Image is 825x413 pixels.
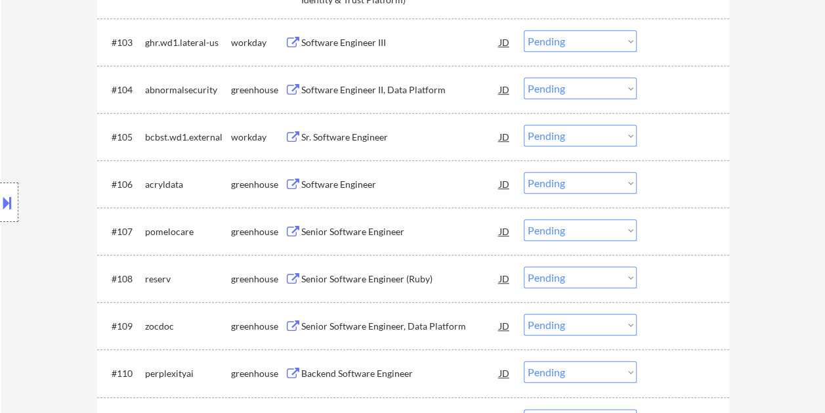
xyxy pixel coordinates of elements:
div: JD [498,125,511,148]
div: workday [231,36,285,49]
div: ghr.wd1.lateral-us [145,36,231,49]
div: workday [231,131,285,144]
div: Sr. Software Engineer [301,131,499,144]
div: #103 [112,36,135,49]
div: perplexityai [145,367,231,380]
div: greenhouse [231,225,285,238]
div: Senior Software Engineer (Ruby) [301,272,499,286]
div: greenhouse [231,272,285,286]
div: greenhouse [231,178,285,191]
div: Senior Software Engineer, Data Platform [301,320,499,333]
div: Senior Software Engineer [301,225,499,238]
div: greenhouse [231,83,285,97]
div: JD [498,77,511,101]
div: JD [498,30,511,54]
div: JD [498,267,511,290]
div: Backend Software Engineer [301,367,499,380]
div: JD [498,361,511,385]
div: JD [498,314,511,337]
div: greenhouse [231,367,285,380]
div: Software Engineer III [301,36,499,49]
div: Software Engineer [301,178,499,191]
div: JD [498,219,511,243]
div: #110 [112,367,135,380]
div: Software Engineer II, Data Platform [301,83,499,97]
div: #109 [112,320,135,333]
div: JD [498,172,511,196]
div: zocdoc [145,320,231,333]
div: greenhouse [231,320,285,333]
